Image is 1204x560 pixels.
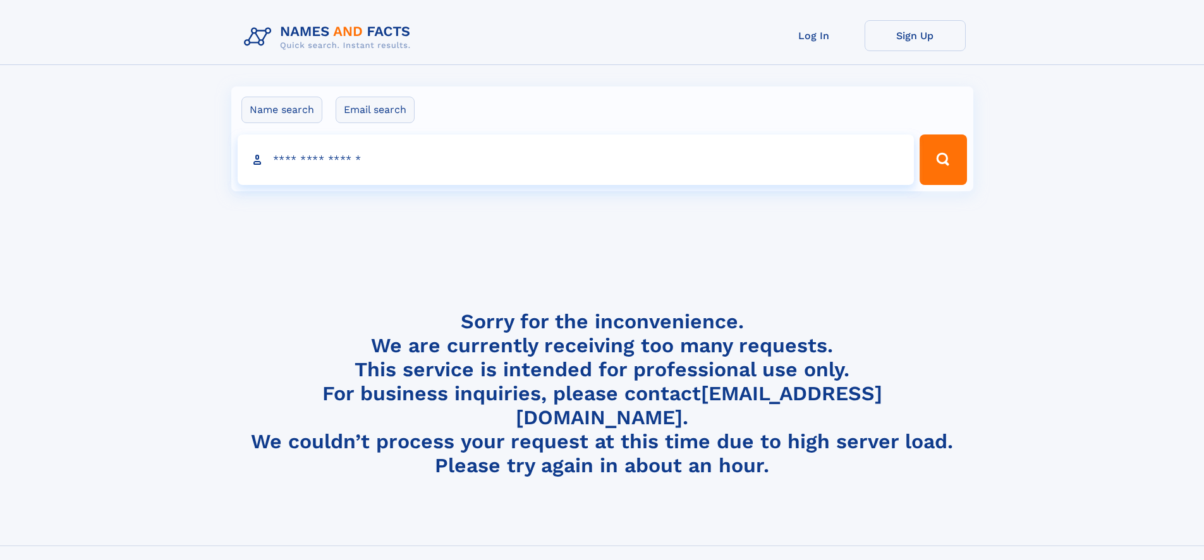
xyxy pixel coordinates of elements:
[920,134,966,185] button: Search Button
[238,134,915,185] input: search input
[239,309,966,478] h4: Sorry for the inconvenience. We are currently receiving too many requests. This service is intend...
[516,381,882,429] a: [EMAIL_ADDRESS][DOMAIN_NAME]
[865,20,966,51] a: Sign Up
[241,97,322,123] label: Name search
[239,20,421,54] img: Logo Names and Facts
[336,97,415,123] label: Email search
[763,20,865,51] a: Log In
